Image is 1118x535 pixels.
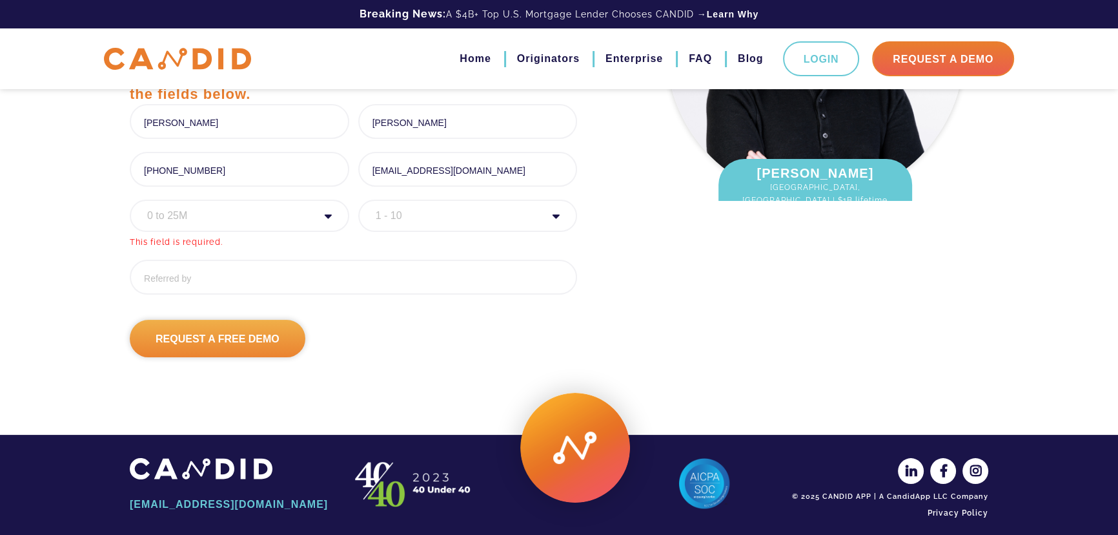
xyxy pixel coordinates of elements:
[460,48,491,70] a: Home
[605,48,663,70] a: Enterprise
[349,458,478,510] img: CANDID APP
[130,104,349,139] input: First Name *
[358,152,578,187] input: Email *
[872,41,1014,76] a: Request A Demo
[130,320,305,357] input: Request A Free Demo
[130,152,349,187] input: Phone *
[130,235,349,250] div: This field is required.
[130,458,272,479] img: CANDID APP
[731,181,899,220] span: [GEOGRAPHIC_DATA], [GEOGRAPHIC_DATA] | $1B lifetime fundings.
[358,104,578,139] input: Last Name *
[678,458,730,510] img: AICPA SOC 2
[707,8,759,21] a: Learn Why
[788,492,988,502] div: © 2025 CANDID APP | A CandidApp LLC Company
[130,260,577,295] input: Referred by
[104,48,251,70] img: CANDID APP
[738,48,764,70] a: Blog
[788,502,988,524] a: Privacy Policy
[718,159,912,226] div: [PERSON_NAME]
[517,48,580,70] a: Originators
[130,494,330,516] a: [EMAIL_ADDRESS][DOMAIN_NAME]
[689,48,712,70] a: FAQ
[783,41,860,76] a: Login
[360,8,446,20] b: Breaking News:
